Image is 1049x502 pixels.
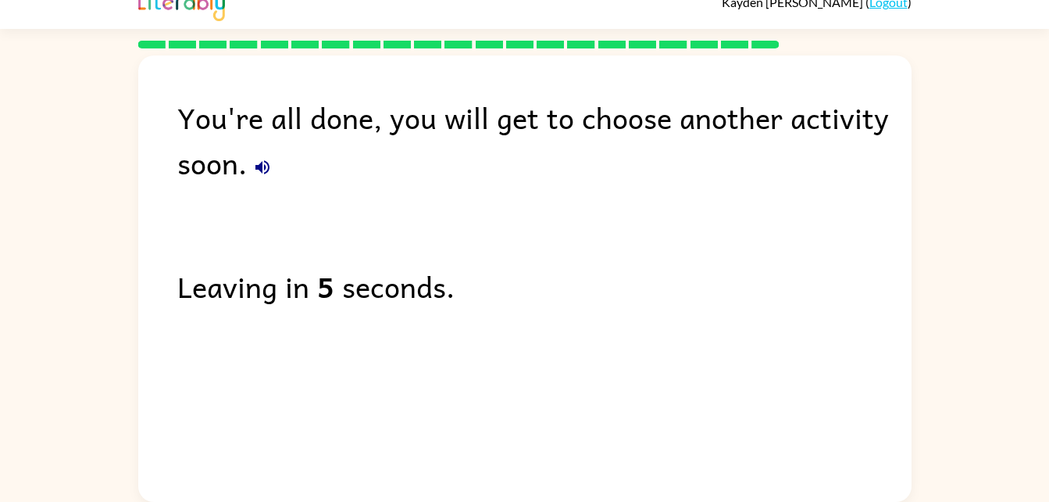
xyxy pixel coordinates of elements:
[177,95,912,185] div: You're all done, you will get to choose another activity soon.
[177,264,912,309] div: Leaving in seconds.
[317,264,334,309] b: 5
